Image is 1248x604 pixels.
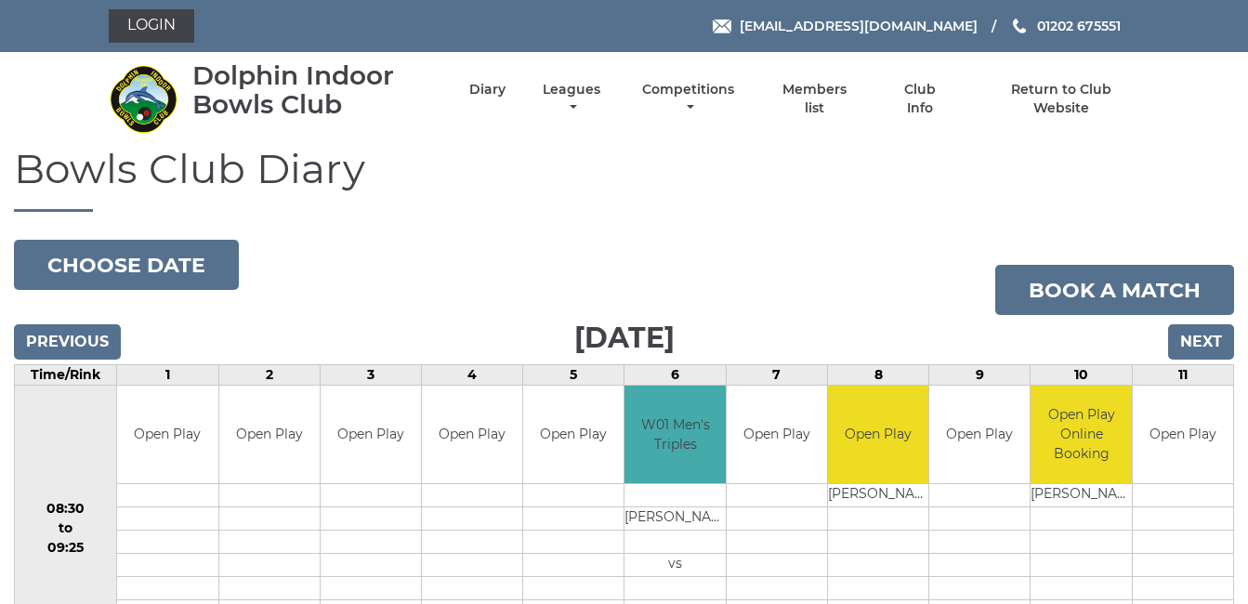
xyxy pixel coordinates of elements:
[1013,19,1026,33] img: Phone us
[828,483,928,506] td: [PERSON_NAME]
[14,146,1234,212] h1: Bowls Club Diary
[117,386,217,483] td: Open Play
[713,20,731,33] img: Email
[321,386,421,483] td: Open Play
[109,9,194,43] a: Login
[726,365,827,386] td: 7
[469,81,506,98] a: Diary
[109,64,178,134] img: Dolphin Indoor Bowls Club
[1168,324,1234,360] input: Next
[538,81,605,117] a: Leagues
[523,365,624,386] td: 5
[1037,18,1121,34] span: 01202 675551
[740,18,978,34] span: [EMAIL_ADDRESS][DOMAIN_NAME]
[422,365,523,386] td: 4
[1031,386,1131,483] td: Open Play Online Booking
[320,365,421,386] td: 3
[771,81,857,117] a: Members list
[624,553,725,576] td: vs
[1031,483,1131,506] td: [PERSON_NAME]
[890,81,951,117] a: Club Info
[14,240,239,290] button: Choose date
[713,16,978,36] a: Email [EMAIL_ADDRESS][DOMAIN_NAME]
[523,386,624,483] td: Open Play
[422,386,522,483] td: Open Play
[1010,16,1121,36] a: Phone us 01202 675551
[638,81,740,117] a: Competitions
[218,365,320,386] td: 2
[727,386,827,483] td: Open Play
[982,81,1139,117] a: Return to Club Website
[219,386,320,483] td: Open Play
[995,265,1234,315] a: Book a match
[1133,386,1233,483] td: Open Play
[14,324,121,360] input: Previous
[929,365,1031,386] td: 9
[828,386,928,483] td: Open Play
[929,386,1030,483] td: Open Play
[15,365,117,386] td: Time/Rink
[1031,365,1132,386] td: 10
[624,386,725,483] td: W01 Men's Triples
[827,365,928,386] td: 8
[624,365,726,386] td: 6
[1132,365,1233,386] td: 11
[624,506,725,530] td: [PERSON_NAME]
[192,61,437,119] div: Dolphin Indoor Bowls Club
[117,365,218,386] td: 1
